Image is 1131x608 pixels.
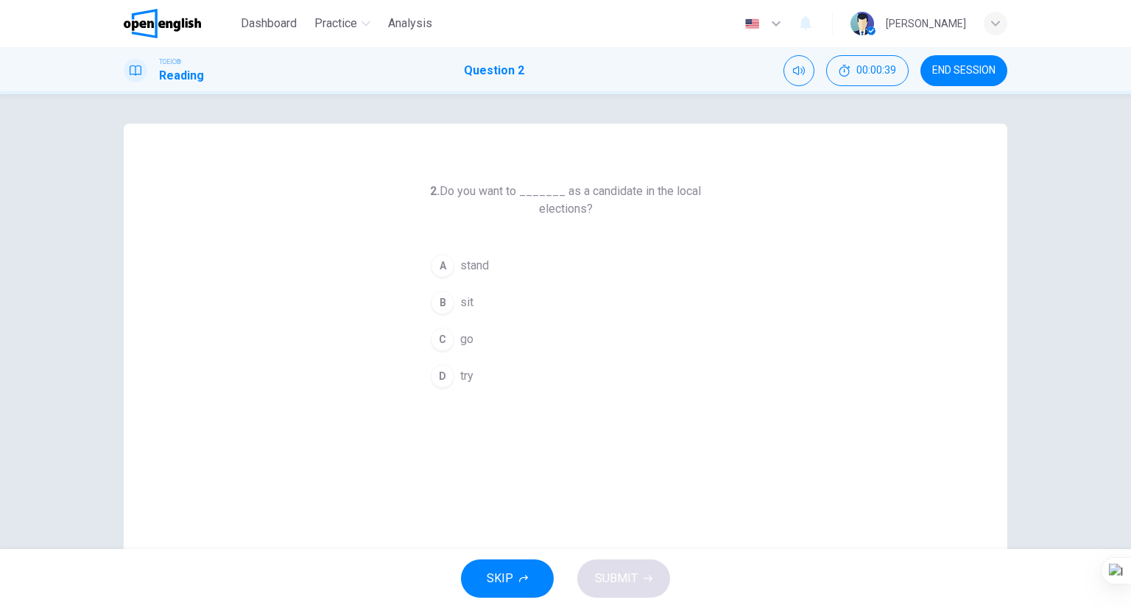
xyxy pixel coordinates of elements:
h1: Reading [159,67,204,85]
span: try [460,367,473,385]
button: 00:00:39 [826,55,909,86]
span: Practice [314,15,357,32]
h1: Question 2 [464,62,524,79]
div: A [431,254,454,278]
button: Astand [424,247,707,284]
span: stand [460,257,489,275]
button: Cgo [424,321,707,358]
img: Profile picture [850,12,874,35]
span: END SESSION [932,65,996,77]
span: SKIP [487,568,513,589]
div: [PERSON_NAME] [886,15,966,32]
strong: 2. [430,184,440,198]
a: OpenEnglish logo [124,9,235,38]
img: OpenEnglish logo [124,9,201,38]
span: 00:00:39 [856,65,896,77]
div: C [431,328,454,351]
div: Hide [826,55,909,86]
span: sit [460,294,473,311]
button: Dtry [424,358,707,395]
img: en [743,18,761,29]
span: TOEIC® [159,57,181,67]
button: Practice [309,10,376,37]
button: Dashboard [235,10,303,37]
div: Mute [783,55,814,86]
div: D [431,364,454,388]
div: B [431,291,454,314]
button: Analysis [382,10,438,37]
span: Dashboard [241,15,297,32]
button: Bsit [424,284,707,321]
button: SKIP [461,559,554,598]
button: END SESSION [920,55,1007,86]
h6: Do you want to _______ as a candidate in the local elections? [424,183,707,218]
span: go [460,330,473,348]
span: Analysis [388,15,432,32]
